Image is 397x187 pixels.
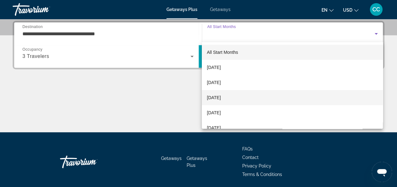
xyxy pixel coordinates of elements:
iframe: Button to launch messaging window [372,162,392,182]
span: All Start Months [207,50,238,55]
span: [DATE] [207,79,221,86]
span: [DATE] [207,94,221,101]
span: [DATE] [207,124,221,132]
span: [DATE] [207,109,221,116]
span: [DATE] [207,64,221,71]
